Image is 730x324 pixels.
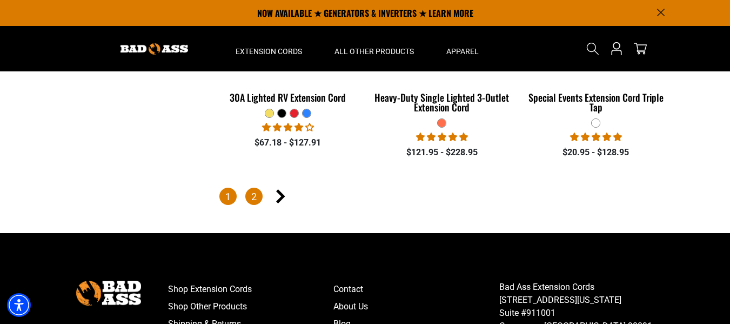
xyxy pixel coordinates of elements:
a: Next page [271,188,289,205]
img: Bad Ass Extension Cords [76,281,141,305]
span: All Other Products [334,47,414,56]
a: Open this option [608,26,625,71]
span: Extension Cords [236,47,302,56]
summary: Search [584,40,601,57]
span: Page 1 [219,188,237,205]
img: Bad Ass Extension Cords [120,43,188,55]
a: Contact [333,281,499,298]
summary: All Other Products [318,26,430,71]
a: Shop Other Products [168,298,334,315]
div: Heavy-Duty Single Lighted 3-Outlet Extension Cord [373,92,511,112]
a: Shop Extension Cords [168,281,334,298]
summary: Apparel [430,26,495,71]
div: $121.95 - $228.95 [373,146,511,159]
div: $67.18 - $127.91 [219,136,357,149]
span: 4.11 stars [262,122,314,133]
div: 30A Lighted RV Extension Cord [219,92,357,102]
a: About Us [333,298,499,315]
nav: Pagination [219,188,665,207]
span: 5.00 stars [416,132,468,142]
span: 5.00 stars [570,132,622,142]
div: Special Events Extension Cord Triple Tap [527,92,665,112]
span: Apparel [446,47,479,56]
a: cart [632,42,649,55]
div: $20.95 - $128.95 [527,146,665,159]
div: Accessibility Menu [7,293,31,317]
a: Page 2 [245,188,263,205]
summary: Extension Cords [219,26,318,71]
